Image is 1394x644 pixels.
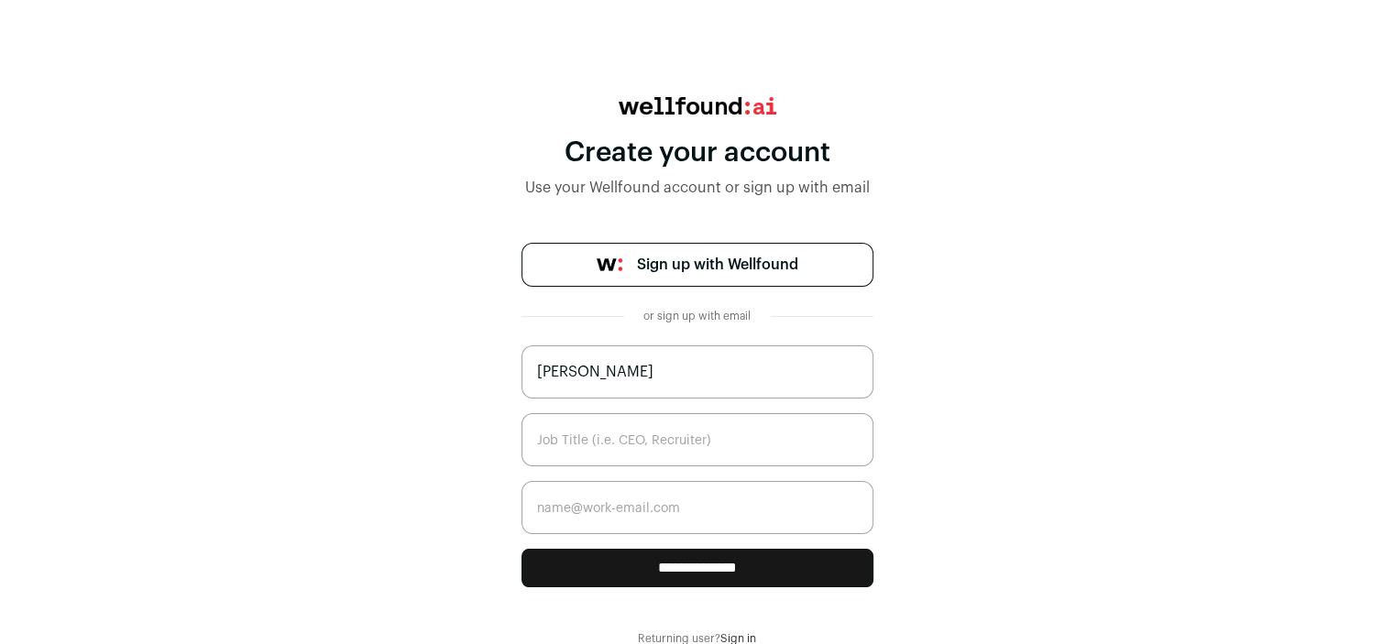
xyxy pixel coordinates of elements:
input: Job Title (i.e. CEO, Recruiter) [521,413,873,466]
div: or sign up with email [639,309,756,323]
input: Jane Smith [521,345,873,398]
img: wellfound:ai [619,97,776,115]
img: wellfound-symbol-flush-black-fb3c872781a75f747ccb3a119075da62bfe97bd399995f84a933054e44a575c4.png [597,258,622,271]
div: Create your account [521,136,873,169]
input: name@work-email.com [521,481,873,534]
div: Use your Wellfound account or sign up with email [521,177,873,199]
a: Sign in [720,633,756,644]
a: Sign up with Wellfound [521,243,873,287]
span: Sign up with Wellfound [637,254,798,276]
